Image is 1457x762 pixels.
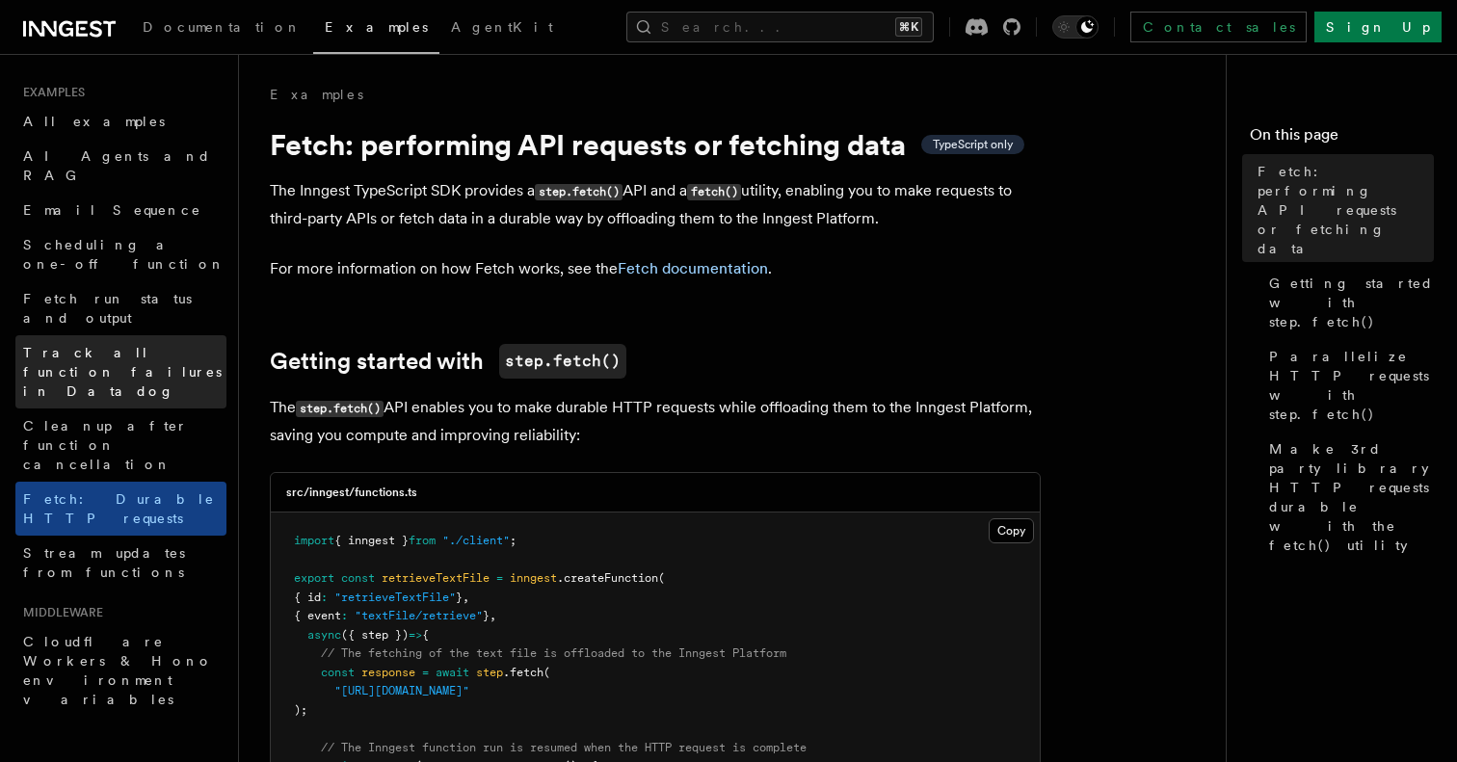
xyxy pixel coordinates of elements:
[382,571,490,585] span: retrieveTextFile
[15,408,226,482] a: Cleanup after function cancellation
[1261,432,1434,563] a: Make 3rd party library HTTP requests durable with the fetch() utility
[307,628,341,642] span: async
[294,591,321,604] span: { id
[1269,274,1434,331] span: Getting started with step.fetch()
[1314,12,1442,42] a: Sign Up
[1130,12,1307,42] a: Contact sales
[1052,15,1099,39] button: Toggle dark mode
[23,634,213,707] span: Cloudflare Workers & Hono environment variables
[626,12,934,42] button: Search...⌘K
[1250,154,1434,266] a: Fetch: performing API requests or fetching data
[15,227,226,281] a: Scheduling a one-off function
[15,139,226,193] a: AI Agents and RAG
[15,335,226,408] a: Track all function failures in Datadog
[989,518,1034,543] button: Copy
[15,193,226,227] a: Email Sequence
[618,259,768,277] a: Fetch documentation
[15,536,226,590] a: Stream updates from functions
[286,485,417,500] h3: src/inngest/functions.ts
[409,534,436,547] span: from
[15,482,226,536] a: Fetch: Durable HTTP requests
[294,534,334,547] span: import
[23,202,201,218] span: Email Sequence
[143,19,302,35] span: Documentation
[658,571,665,585] span: (
[270,394,1041,449] p: The API enables you to make durable HTTP requests while offloading them to the Inngest Platform, ...
[409,628,422,642] span: =>
[451,19,553,35] span: AgentKit
[270,255,1041,282] p: For more information on how Fetch works, see the .
[687,184,741,200] code: fetch()
[15,605,103,620] span: Middleware
[456,591,463,604] span: }
[321,741,807,754] span: // The Inngest function run is resumed when the HTTP request is complete
[361,666,415,679] span: response
[325,19,428,35] span: Examples
[436,666,469,679] span: await
[355,609,483,622] span: "textFile/retrieve"
[543,666,550,679] span: (
[15,104,226,139] a: All examples
[499,344,626,379] code: step.fetch()
[463,591,469,604] span: ,
[294,571,334,585] span: export
[270,127,1041,162] h1: Fetch: performing API requests or fetching data
[341,571,375,585] span: const
[503,666,543,679] span: .fetch
[341,628,409,642] span: ({ step })
[476,666,503,679] span: step
[334,684,469,697] span: "[URL][DOMAIN_NAME]"
[15,624,226,717] a: Cloudflare Workers & Hono environment variables
[131,6,313,52] a: Documentation
[334,591,456,604] span: "retrieveTextFile"
[270,344,626,379] a: Getting started withstep.fetch()
[1269,439,1434,555] span: Make 3rd party library HTTP requests durable with the fetch() utility
[334,534,409,547] span: { inngest }
[895,17,922,37] kbd: ⌘K
[535,184,623,200] code: step.fetch()
[294,609,341,622] span: { event
[15,85,85,100] span: Examples
[321,666,355,679] span: const
[510,571,557,585] span: inngest
[15,281,226,335] a: Fetch run status and output
[270,85,363,104] a: Examples
[23,418,188,472] span: Cleanup after function cancellation
[1269,347,1434,424] span: Parallelize HTTP requests with step.fetch()
[23,114,165,129] span: All examples
[557,571,658,585] span: .createFunction
[1250,123,1434,154] h4: On this page
[321,646,786,660] span: // The fetching of the text file is offloaded to the Inngest Platform
[1261,266,1434,339] a: Getting started with step.fetch()
[23,491,215,526] span: Fetch: Durable HTTP requests
[313,6,439,54] a: Examples
[422,628,429,642] span: {
[442,534,510,547] span: "./client"
[341,609,348,622] span: :
[490,609,496,622] span: ,
[1258,162,1434,258] span: Fetch: performing API requests or fetching data
[296,401,384,417] code: step.fetch()
[23,545,185,580] span: Stream updates from functions
[439,6,565,52] a: AgentKit
[23,291,192,326] span: Fetch run status and output
[321,591,328,604] span: :
[933,137,1013,152] span: TypeScript only
[1261,339,1434,432] a: Parallelize HTTP requests with step.fetch()
[294,703,307,717] span: );
[270,177,1041,232] p: The Inngest TypeScript SDK provides a API and a utility, enabling you to make requests to third-p...
[23,345,222,399] span: Track all function failures in Datadog
[510,534,517,547] span: ;
[23,237,225,272] span: Scheduling a one-off function
[496,571,503,585] span: =
[422,666,429,679] span: =
[23,148,211,183] span: AI Agents and RAG
[483,609,490,622] span: }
